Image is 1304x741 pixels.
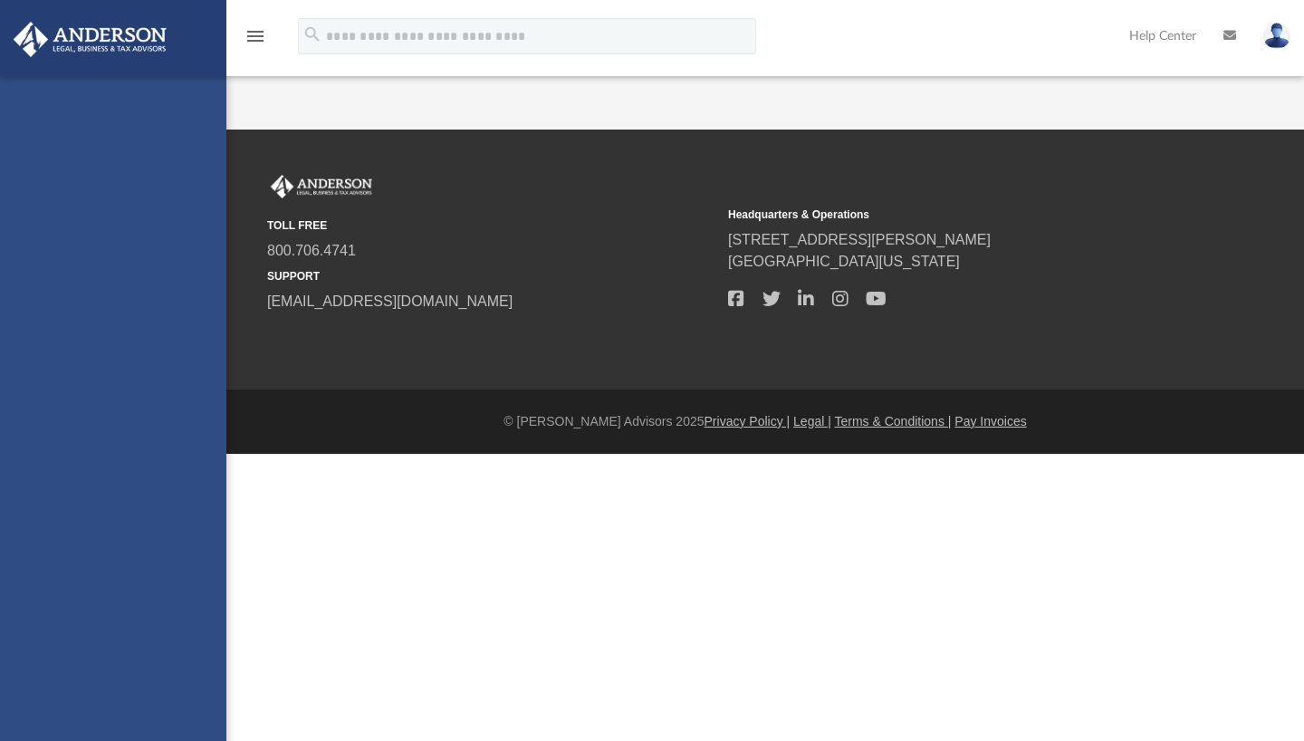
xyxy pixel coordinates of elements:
[1263,23,1290,49] img: User Pic
[302,24,322,44] i: search
[793,414,831,428] a: Legal |
[267,294,513,309] a: [EMAIL_ADDRESS][DOMAIN_NAME]
[835,414,952,428] a: Terms & Conditions |
[267,268,715,284] small: SUPPORT
[8,22,172,57] img: Anderson Advisors Platinum Portal
[244,25,266,47] i: menu
[267,217,715,234] small: TOLL FREE
[728,207,1176,223] small: Headquarters & Operations
[728,254,960,269] a: [GEOGRAPHIC_DATA][US_STATE]
[226,412,1304,431] div: © [PERSON_NAME] Advisors 2025
[728,232,991,247] a: [STREET_ADDRESS][PERSON_NAME]
[267,175,376,198] img: Anderson Advisors Platinum Portal
[267,243,356,258] a: 800.706.4741
[954,414,1026,428] a: Pay Invoices
[244,34,266,47] a: menu
[705,414,791,428] a: Privacy Policy |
